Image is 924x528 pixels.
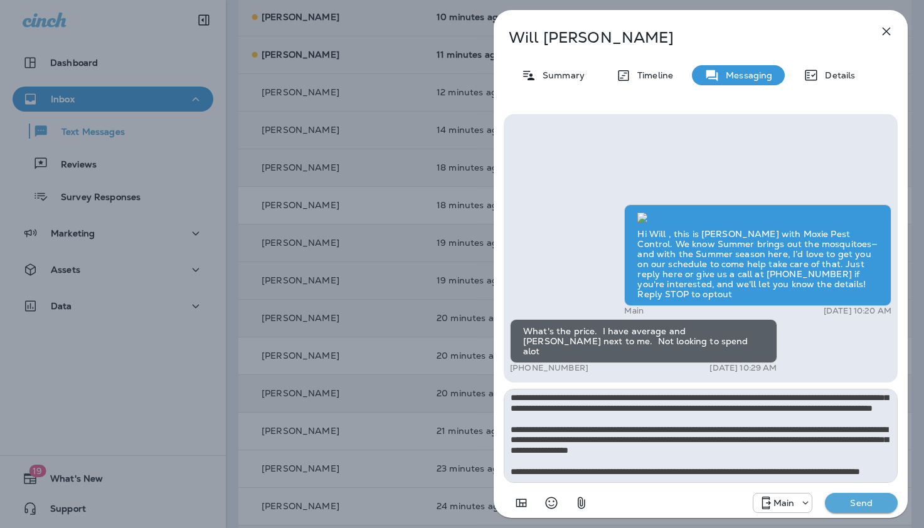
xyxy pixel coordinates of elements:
[637,213,647,223] img: twilio-download
[631,70,673,80] p: Timeline
[510,319,777,363] div: What's the price. I have average and [PERSON_NAME] next to me. Not looking to spend alot
[509,490,534,515] button: Add in a premade template
[709,363,777,373] p: [DATE] 10:29 AM
[624,204,891,306] div: Hi Will , this is [PERSON_NAME] with Moxie Pest Control. We know Summer brings out the mosquitoes...
[819,70,855,80] p: Details
[539,490,564,515] button: Select an emoji
[825,493,898,513] button: Send
[720,70,772,80] p: Messaging
[835,497,888,509] p: Send
[536,70,585,80] p: Summary
[510,363,588,373] p: [PHONE_NUMBER]
[824,306,891,316] p: [DATE] 10:20 AM
[509,29,851,46] p: Will [PERSON_NAME]
[753,495,812,510] div: +1 (817) 482-3792
[624,306,644,316] p: Main
[773,498,795,508] p: Main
